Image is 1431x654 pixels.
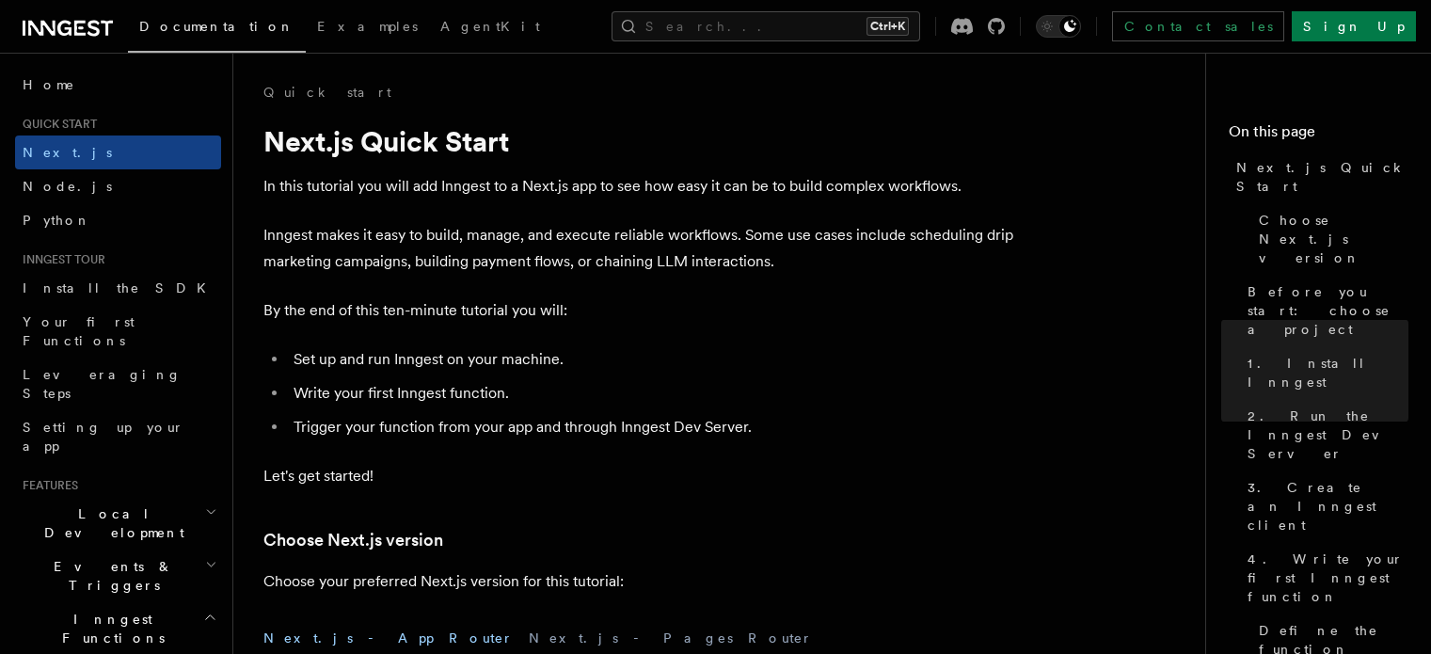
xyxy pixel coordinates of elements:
[288,380,1016,407] li: Write your first Inngest function.
[15,478,78,493] span: Features
[1229,151,1408,203] a: Next.js Quick Start
[263,297,1016,324] p: By the end of this ten-minute tutorial you will:
[1259,211,1408,267] span: Choose Next.js version
[15,252,105,267] span: Inngest tour
[139,19,294,34] span: Documentation
[23,280,217,295] span: Install the SDK
[263,568,1016,595] p: Choose your preferred Next.js version for this tutorial:
[15,410,221,463] a: Setting up your app
[1240,346,1408,399] a: 1. Install Inngest
[612,11,920,41] button: Search...Ctrl+K
[23,314,135,348] span: Your first Functions
[1248,550,1408,606] span: 4. Write your first Inngest function
[263,527,443,553] a: Choose Next.js version
[1236,158,1408,196] span: Next.js Quick Start
[429,6,551,51] a: AgentKit
[128,6,306,53] a: Documentation
[1248,478,1408,534] span: 3. Create an Inngest client
[15,68,221,102] a: Home
[1251,203,1408,275] a: Choose Next.js version
[288,414,1016,440] li: Trigger your function from your app and through Inngest Dev Server.
[867,17,909,36] kbd: Ctrl+K
[23,213,91,228] span: Python
[15,610,203,647] span: Inngest Functions
[263,83,391,102] a: Quick start
[23,179,112,194] span: Node.js
[15,117,97,132] span: Quick start
[23,75,75,94] span: Home
[1248,354,1408,391] span: 1. Install Inngest
[440,19,540,34] span: AgentKit
[15,169,221,203] a: Node.js
[1112,11,1284,41] a: Contact sales
[263,124,1016,158] h1: Next.js Quick Start
[306,6,429,51] a: Examples
[1248,282,1408,339] span: Before you start: choose a project
[263,173,1016,199] p: In this tutorial you will add Inngest to a Next.js app to see how easy it can be to build complex...
[1229,120,1408,151] h4: On this page
[1036,15,1081,38] button: Toggle dark mode
[15,504,205,542] span: Local Development
[1240,542,1408,614] a: 4. Write your first Inngest function
[23,367,182,401] span: Leveraging Steps
[1240,275,1408,346] a: Before you start: choose a project
[15,305,221,358] a: Your first Functions
[288,346,1016,373] li: Set up and run Inngest on your machine.
[15,497,221,550] button: Local Development
[15,557,205,595] span: Events & Triggers
[263,463,1016,489] p: Let's get started!
[1240,471,1408,542] a: 3. Create an Inngest client
[263,222,1016,275] p: Inngest makes it easy to build, manage, and execute reliable workflows. Some use cases include sc...
[1240,399,1408,471] a: 2. Run the Inngest Dev Server
[15,203,221,237] a: Python
[15,271,221,305] a: Install the SDK
[23,145,112,160] span: Next.js
[15,550,221,602] button: Events & Triggers
[15,136,221,169] a: Next.js
[23,420,184,454] span: Setting up your app
[15,358,221,410] a: Leveraging Steps
[1248,407,1408,463] span: 2. Run the Inngest Dev Server
[317,19,418,34] span: Examples
[1292,11,1416,41] a: Sign Up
